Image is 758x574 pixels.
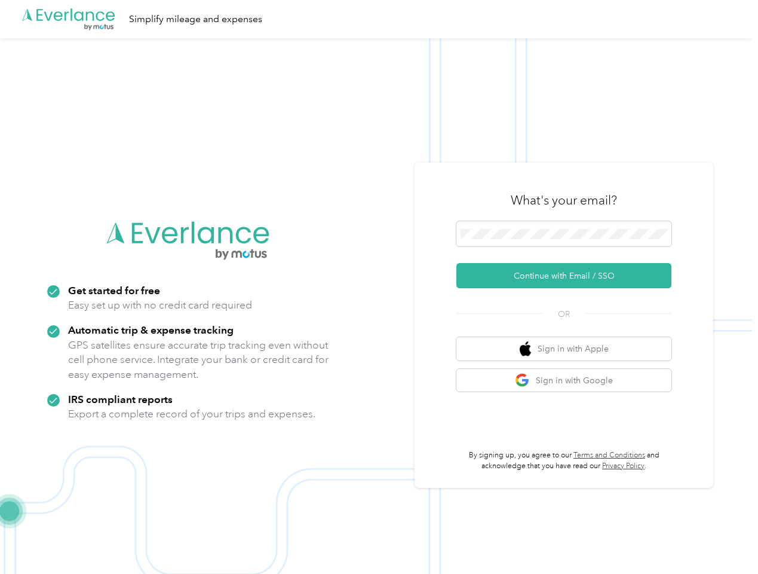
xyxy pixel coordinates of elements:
button: google logoSign in with Google [456,369,671,392]
h3: What's your email? [511,192,617,209]
p: By signing up, you agree to our and acknowledge that you have read our . [456,450,671,471]
button: apple logoSign in with Apple [456,337,671,361]
strong: IRS compliant reports [68,393,173,405]
img: apple logo [520,341,532,356]
a: Terms and Conditions [573,451,645,460]
strong: Automatic trip & expense tracking [68,323,234,336]
div: Simplify mileage and expenses [129,12,262,27]
button: Continue with Email / SSO [456,263,671,288]
img: google logo [515,373,530,388]
a: Privacy Policy [602,462,645,471]
p: Export a complete record of your trips and expenses. [68,407,315,422]
p: GPS satellites ensure accurate trip tracking even without cell phone service. Integrate your bank... [68,338,329,382]
strong: Get started for free [68,284,160,297]
p: Easy set up with no credit card required [68,298,252,313]
span: OR [543,308,585,320]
